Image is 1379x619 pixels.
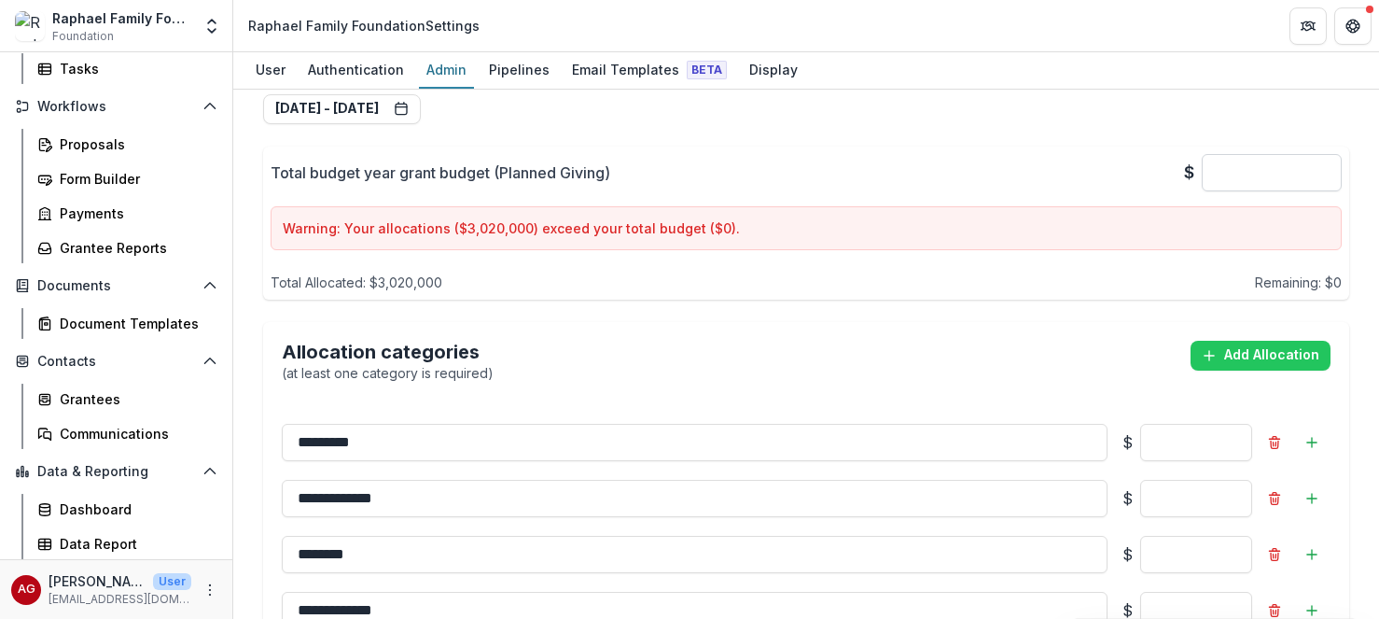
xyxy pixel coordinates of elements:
[199,579,221,601] button: More
[300,56,411,83] div: Authentication
[7,457,225,486] button: Open Data & Reporting
[263,94,421,124] button: [DATE] - [DATE]
[1255,273,1342,292] p: Remaining: $ 0
[37,354,195,370] span: Contacts
[37,464,195,480] span: Data & Reporting
[30,129,225,160] a: Proposals
[49,571,146,591] p: [PERSON_NAME]
[30,308,225,339] a: Document Templates
[1260,484,1289,513] button: Remove
[248,56,293,83] div: User
[271,273,442,292] p: Total Allocated: $ 3,020,000
[742,52,805,89] a: Display
[282,363,494,383] p: (at least one category is required)
[1260,540,1289,570] button: Remove
[7,91,225,121] button: Open Workflows
[60,389,210,409] div: Grantees
[30,163,225,194] a: Form Builder
[30,528,225,559] a: Data Report
[30,494,225,525] a: Dashboard
[1297,540,1327,570] button: Add sub
[742,56,805,83] div: Display
[60,534,210,554] div: Data Report
[687,61,727,79] span: Beta
[153,573,191,590] p: User
[37,99,195,115] span: Workflows
[60,59,210,78] div: Tasks
[30,418,225,449] a: Communications
[60,314,210,333] div: Document Templates
[52,28,114,45] span: Foundation
[481,52,557,89] a: Pipelines
[1297,428,1327,457] button: Add sub
[1334,7,1372,45] button: Get Help
[1191,341,1330,371] button: Add Allocation
[15,11,45,41] img: Raphael Family Foundation
[1297,484,1327,513] button: Add sub
[1122,431,1133,454] p: $
[1184,160,1194,185] p: $
[564,56,734,83] div: Email Templates
[300,52,411,89] a: Authentication
[30,198,225,229] a: Payments
[419,52,474,89] a: Admin
[30,53,225,84] a: Tasks
[564,52,734,89] a: Email Templates Beta
[60,238,210,258] div: Grantee Reports
[283,218,1330,238] p: Warning: Your allocations ($ 3,020,000 ) exceed your total budget ($ 0 ).
[1122,487,1133,510] p: $
[49,591,191,608] p: [EMAIL_ADDRESS][DOMAIN_NAME]
[30,384,225,415] a: Grantees
[271,162,610,184] p: Total budget year grant budget (Planned Giving)
[248,52,293,89] a: User
[37,278,195,294] span: Documents
[60,169,210,189] div: Form Builder
[60,424,210,443] div: Communications
[241,12,487,39] nav: breadcrumb
[60,134,210,154] div: Proposals
[52,8,191,28] div: Raphael Family Foundation
[481,56,557,83] div: Pipelines
[60,204,210,223] div: Payments
[30,232,225,263] a: Grantee Reports
[18,584,35,596] div: Anu Gupta
[282,341,494,363] h2: Allocation categories
[199,7,225,45] button: Open entity switcher
[1122,543,1133,566] p: $
[7,271,225,301] button: Open Documents
[7,346,225,376] button: Open Contacts
[419,56,474,83] div: Admin
[248,16,480,35] div: Raphael Family Foundation Settings
[1260,428,1289,457] button: Remove
[1289,7,1327,45] button: Partners
[60,499,210,519] div: Dashboard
